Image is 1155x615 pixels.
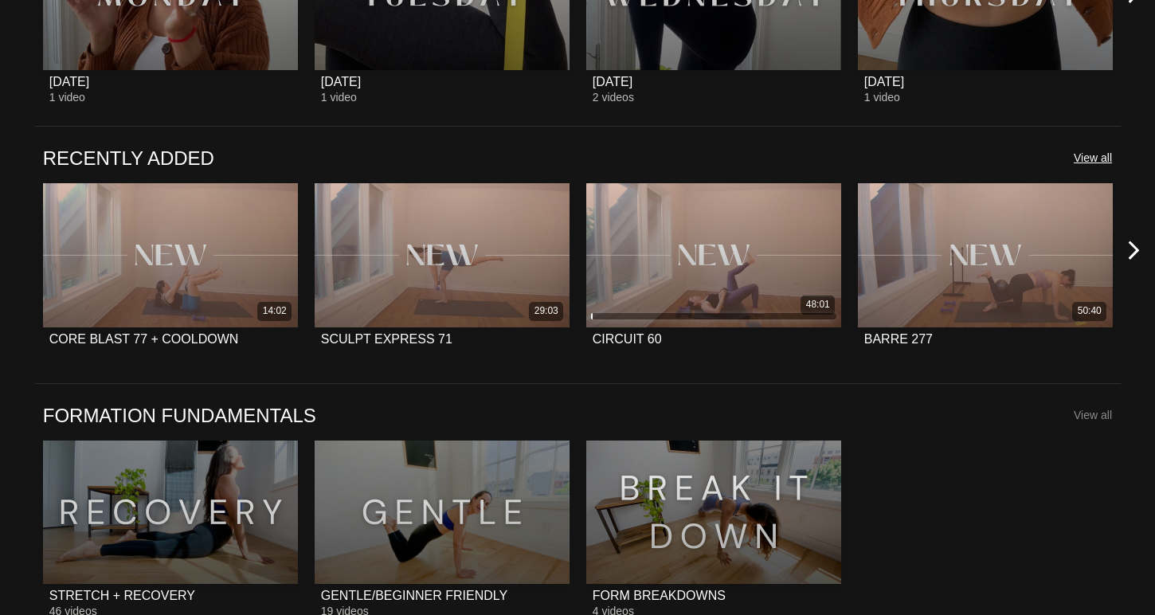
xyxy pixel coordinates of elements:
[1074,151,1112,164] a: View all
[49,74,89,89] div: [DATE]
[1078,304,1102,318] div: 50:40
[864,331,933,347] div: BARRE 277
[593,74,632,89] div: [DATE]
[43,403,316,428] a: FORMATION FUNDAMENTALS
[586,183,842,360] a: CIRCUIT 6048:01CIRCUIT 60
[864,74,904,89] div: [DATE]
[858,183,1114,360] a: BARRE 27750:40BARRE 277
[49,588,195,603] div: STRETCH + RECOVERY
[321,74,361,89] div: [DATE]
[593,331,662,347] div: CIRCUIT 60
[49,91,85,104] span: 1 video
[49,331,239,347] div: CORE BLAST 77 + COOLDOWN
[1074,409,1112,421] a: View all
[315,183,570,360] a: SCULPT EXPRESS 7129:03SCULPT EXPRESS 71
[534,304,558,318] div: 29:03
[43,183,299,360] a: CORE BLAST 77 + COOLDOWN14:02CORE BLAST 77 + COOLDOWN
[593,588,726,603] div: FORM BREAKDOWNS
[864,91,900,104] span: 1 video
[321,588,507,603] div: GENTLE/BEGINNER FRIENDLY
[263,304,287,318] div: 14:02
[321,331,452,347] div: SCULPT EXPRESS 71
[43,146,214,170] a: RECENTLY ADDED
[321,91,357,104] span: 1 video
[593,91,634,104] span: 2 videos
[806,298,830,311] div: 48:01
